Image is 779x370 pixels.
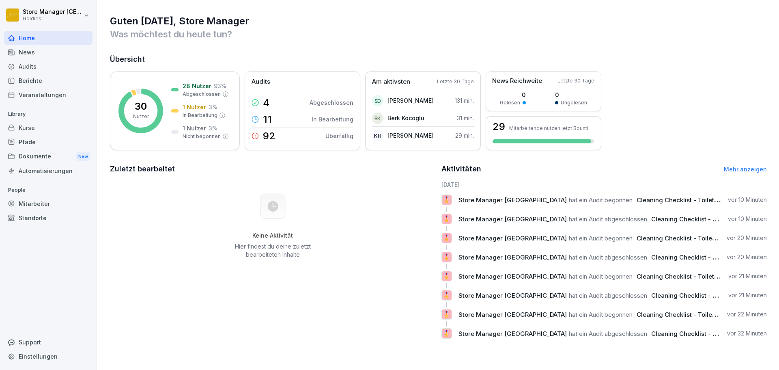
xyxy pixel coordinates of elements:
h3: 29 [493,122,505,132]
p: Nutzer [133,113,149,120]
a: Audits [4,59,93,74]
span: hat ein Audit begonnen [569,273,633,280]
div: SD [372,95,383,106]
p: vor 32 Minuten [727,329,767,338]
span: Store Manager [GEOGRAPHIC_DATA] [458,234,567,242]
span: hat ein Audit abgeschlossen [569,330,647,338]
p: 🎖️ [443,290,450,301]
p: 4 [263,98,269,108]
p: 🎖️ [443,194,450,206]
p: Ungelesen [561,99,587,106]
p: Letzte 30 Tage [557,77,594,84]
p: Abgeschlossen [310,98,353,107]
p: [PERSON_NAME] [387,131,434,140]
p: 3 % [209,103,217,111]
span: hat ein Audit abgeschlossen [569,253,647,261]
p: Store Manager [GEOGRAPHIC_DATA] [23,9,82,15]
p: 0 [500,91,526,99]
p: vor 10 Minuten [728,215,767,223]
p: In Bearbeitung [183,112,217,119]
p: [PERSON_NAME] [387,96,434,105]
a: Mitarbeiter [4,197,93,211]
p: 1 Nutzer [183,124,206,132]
p: 🎖️ [443,309,450,320]
h2: Zuletzt bearbeitet [110,163,436,175]
h6: [DATE] [441,180,767,189]
span: hat ein Audit abgeschlossen [569,215,647,223]
span: Cleaning Checklist - Toilet and Guest Area [637,273,762,280]
div: Dokumente [4,149,93,164]
p: vor 10 Minuten [728,196,767,204]
a: Einstellungen [4,349,93,364]
p: Mitarbeitende nutzen jetzt Bounti [509,125,588,131]
span: Cleaning Checklist - Toilet and Guest Area [651,330,776,338]
span: Store Manager [GEOGRAPHIC_DATA] [458,196,567,204]
div: News [4,45,93,59]
p: 92 [263,131,275,141]
h5: Keine Aktivität [232,232,314,239]
a: Home [4,31,93,45]
span: Store Manager [GEOGRAPHIC_DATA] [458,273,567,280]
p: Was möchtest du heute tun? [110,28,767,41]
span: Cleaning Checklist - Toilet and Guest Area [651,292,776,299]
span: hat ein Audit begonnen [569,234,633,242]
p: vor 22 Minuten [727,310,767,318]
span: Store Manager [GEOGRAPHIC_DATA] [458,311,567,318]
span: Store Manager [GEOGRAPHIC_DATA] [458,253,567,261]
span: hat ein Audit begonnen [569,311,633,318]
p: 🎖️ [443,232,450,244]
p: 31 min. [457,114,474,122]
p: Hier findest du deine zuletzt bearbeiteten Inhalte [232,242,314,259]
p: vor 21 Minuten [728,272,767,280]
p: Gelesen [500,99,520,106]
a: Veranstaltungen [4,88,93,102]
p: 🎖️ [443,328,450,339]
span: Store Manager [GEOGRAPHIC_DATA] [458,215,567,223]
p: In Bearbeitung [312,115,353,123]
p: Überfällig [325,132,353,140]
a: DokumenteNew [4,149,93,164]
p: People [4,184,93,197]
span: Cleaning Checklist - Toilet and Guest Area [637,234,762,242]
span: Store Manager [GEOGRAPHIC_DATA] [458,330,567,338]
p: vor 20 Minuten [727,234,767,242]
a: Automatisierungen [4,164,93,178]
p: 3 % [209,124,217,132]
span: Cleaning Checklist - Toilet and Guest Area [651,253,776,261]
p: 0 [555,91,587,99]
span: Cleaning Checklist - Toilet and Guest Area [637,311,762,318]
p: 11 [263,115,272,124]
a: Kurse [4,121,93,135]
p: Am aktivsten [372,77,410,87]
p: 1 Nutzer [183,103,206,111]
p: 28 Nutzer [183,82,211,90]
h1: Guten [DATE], Store Manager [110,15,767,28]
a: Pfade [4,135,93,149]
p: Goldies [23,16,82,22]
a: Standorte [4,211,93,225]
span: Store Manager [GEOGRAPHIC_DATA] [458,292,567,299]
span: hat ein Audit begonnen [569,196,633,204]
a: Berichte [4,74,93,88]
div: New [76,152,90,161]
p: Abgeschlossen [183,91,221,98]
p: Letzte 30 Tage [437,78,474,85]
p: 131 min. [455,96,474,105]
a: Mehr anzeigen [724,166,767,173]
h2: Übersicht [110,54,767,65]
div: BK [372,113,383,124]
p: vor 21 Minuten [728,291,767,299]
p: 30 [135,102,147,111]
p: vor 20 Minuten [727,253,767,261]
p: News Reichweite [492,76,542,86]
